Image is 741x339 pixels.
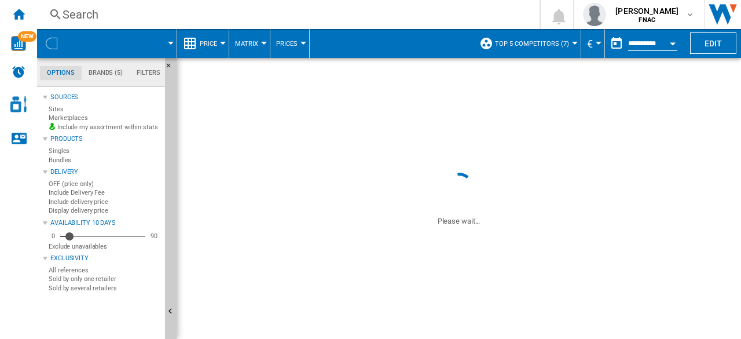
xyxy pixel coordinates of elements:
[49,266,160,275] label: All references
[49,275,160,283] label: Sold by only one retailer
[587,38,593,50] span: €
[583,3,606,26] img: profile.jpg
[49,180,160,188] label: OFF (price only)
[479,29,575,58] div: top 5 competitors (7)
[49,232,58,240] div: 0
[183,29,223,58] div: Price
[49,206,160,215] label: Display delivery price
[235,40,258,48] span: Matrix
[581,29,605,58] md-menu: Currency
[49,242,160,251] label: Exclude unavailables
[587,29,599,58] button: €
[690,32,736,54] button: Edit
[605,32,628,55] button: md-calendar
[49,156,160,165] label: Bundles
[276,40,298,48] span: Prices
[49,147,160,155] label: Singles
[49,114,160,122] label: Marketplaces
[49,284,160,293] label: Sold by several retailers
[130,66,167,80] md-tab-item: Filters
[49,188,160,197] label: Include Delivery Fee
[40,66,82,80] md-tab-item: Options
[50,134,160,144] div: Products
[200,29,223,58] button: Price
[165,58,179,79] button: Hide
[50,218,160,228] div: Availability 10 Days
[615,5,678,17] span: [PERSON_NAME]
[18,31,36,42] span: NEW
[148,232,160,240] div: 90
[49,198,160,206] label: Include delivery price
[82,66,130,80] md-tab-item: Brands (5)
[50,93,160,102] div: Sources
[11,36,26,51] img: wise-card.svg
[495,40,569,48] span: top 5 competitors (7)
[50,254,160,263] div: Exclusivity
[49,123,56,130] img: mysite-bg-18x18.png
[63,6,509,23] div: Search
[438,217,480,225] ng-transclude: Please wait...
[49,105,160,114] label: Sites
[50,167,160,177] div: Delivery
[662,31,683,52] button: Open calendar
[12,65,25,79] img: alerts-logo.svg
[639,16,655,24] b: FNAC
[49,123,160,132] label: Include my assortment within stats
[276,29,303,58] button: Prices
[200,40,217,48] span: Price
[10,96,27,112] img: cosmetic-logo.svg
[495,29,575,58] button: top 5 competitors (7)
[60,231,145,242] md-slider: Availability
[235,29,264,58] button: Matrix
